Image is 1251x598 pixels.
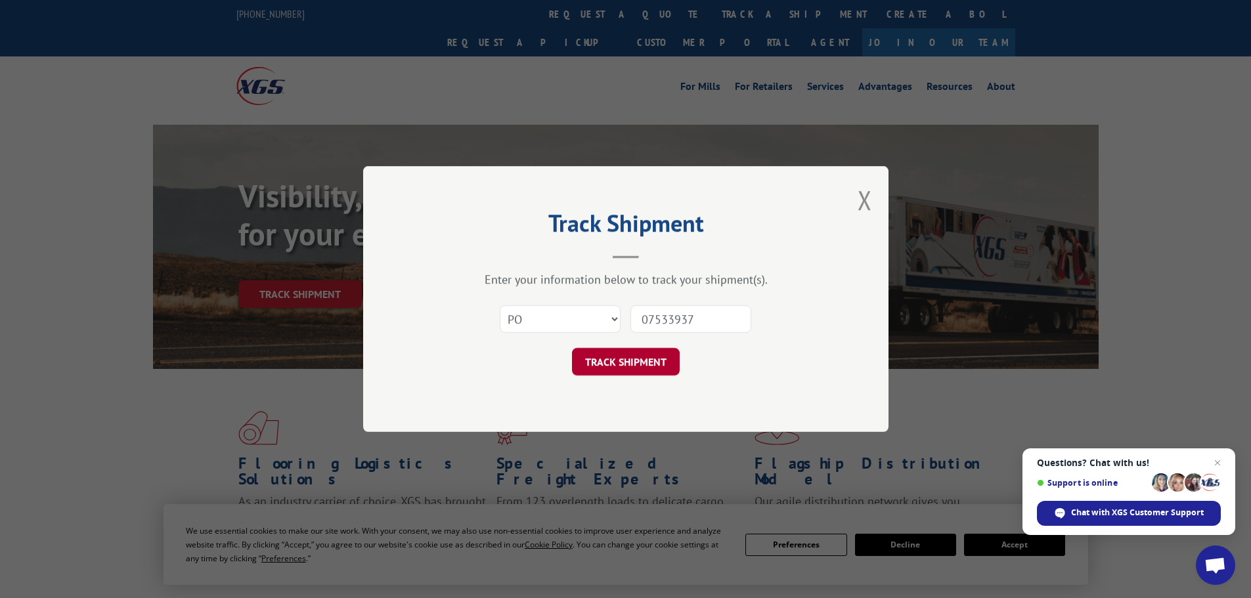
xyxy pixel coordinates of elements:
[1037,478,1147,488] span: Support is online
[1037,501,1221,526] div: Chat with XGS Customer Support
[1071,507,1204,519] span: Chat with XGS Customer Support
[630,305,751,333] input: Number(s)
[1196,545,1235,585] div: Open chat
[429,214,823,239] h2: Track Shipment
[1210,455,1225,471] span: Close chat
[858,182,872,217] button: Close modal
[429,272,823,287] div: Enter your information below to track your shipment(s).
[572,348,680,375] button: TRACK SHIPMENT
[1037,458,1221,468] span: Questions? Chat with us!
